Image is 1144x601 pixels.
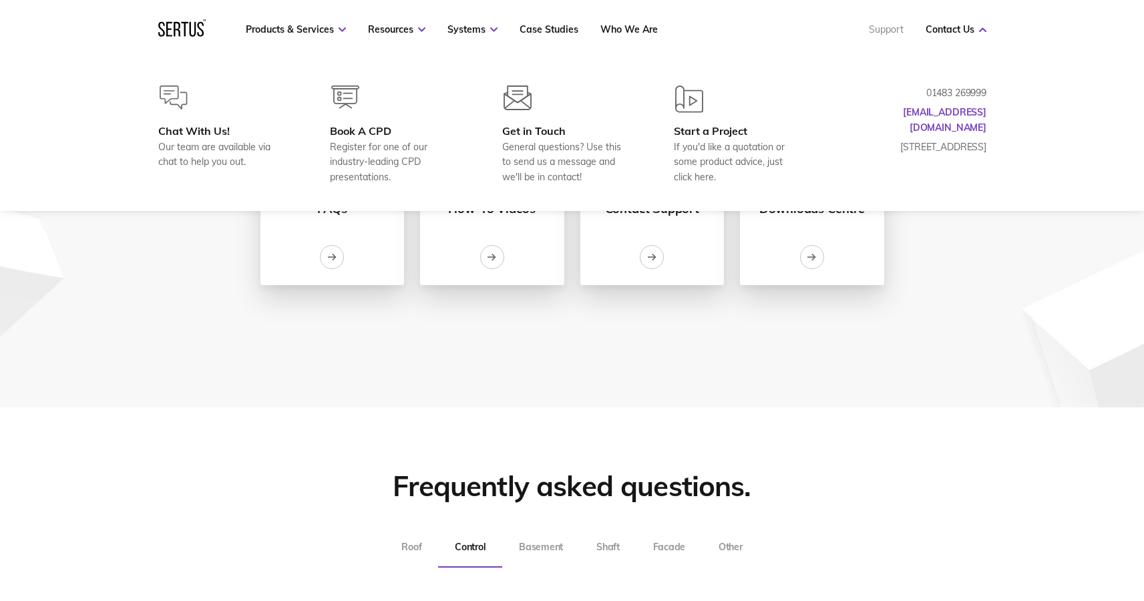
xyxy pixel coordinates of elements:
[502,140,631,184] div: General questions? Use this to send us a message and we'll be in contact!
[368,23,425,35] a: Resources
[158,140,287,170] div: Our team are available via chat to help you out.
[158,124,287,138] div: Chat With Us!
[330,85,459,184] a: Book A CPDRegister for one of our industry-leading CPD presentations.
[520,23,578,35] a: Case Studies
[158,85,287,184] a: Chat With Us!Our team are available via chat to help you out.
[330,140,459,184] div: Register for one of our industry-leading CPD presentations.
[674,85,803,184] a: Start a ProjectIf you'd like a quotation or some product advice, just click here.
[502,528,580,568] button: Basement
[636,528,702,568] button: Facade
[580,528,636,568] button: Shaft
[246,23,346,35] a: Products & Services
[502,124,631,138] div: Get in Touch
[674,124,803,138] div: Start a Project
[502,85,631,184] a: Get in TouchGeneral questions? Use this to send us a message and we'll be in contact!
[845,64,1144,601] iframe: Chat Widget
[447,23,498,35] a: Systems
[702,528,759,568] button: Other
[869,23,904,35] a: Support
[926,23,986,35] a: Contact Us
[674,140,803,184] div: If you'd like a quotation or some product advice, just click here.
[385,528,438,568] button: Roof
[330,124,459,138] div: Book A CPD
[600,23,658,35] a: Who We Are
